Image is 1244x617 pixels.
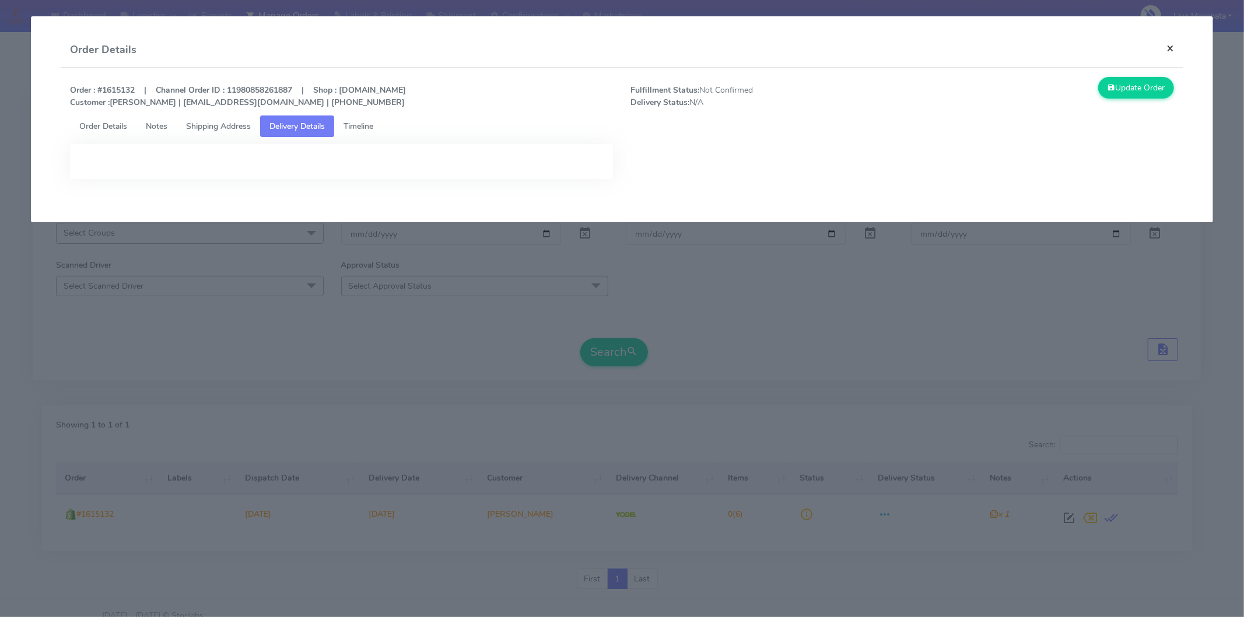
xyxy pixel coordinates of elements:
[344,121,373,132] span: Timeline
[70,97,110,108] strong: Customer :
[79,121,127,132] span: Order Details
[1157,33,1183,64] button: Close
[70,42,136,58] h4: Order Details
[186,121,251,132] span: Shipping Address
[146,121,167,132] span: Notes
[70,115,1174,137] ul: Tabs
[1098,77,1174,99] button: Update Order
[622,84,902,108] span: Not Confirmed N/A
[70,85,406,108] strong: Order : #1615132 | Channel Order ID : 11980858261887 | Shop : [DOMAIN_NAME] [PERSON_NAME] | [EMAI...
[630,85,699,96] strong: Fulfillment Status:
[269,121,325,132] span: Delivery Details
[630,97,689,108] strong: Delivery Status:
